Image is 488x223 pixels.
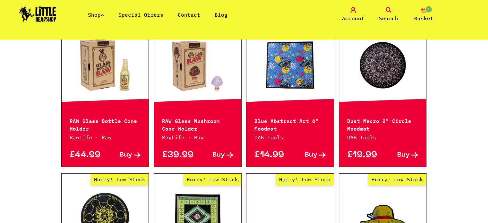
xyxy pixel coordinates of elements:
a: Contact [178,12,200,18]
p: RawLife · Raw [70,133,141,141]
a: Shop [88,12,104,18]
p: £19.99 [347,152,383,159]
a: Hurry! Low Stock [339,33,426,97]
span: Hurry! Low Stock [276,174,334,185]
a: Buy [290,152,326,159]
p: RawLife · Raw [162,133,233,141]
p: RAW Glass Mushroom Cone Holder [162,116,233,132]
p: Blue Abstract Art 6" Moodmat [254,116,326,132]
span: Account [342,14,364,22]
span: Buy [397,152,410,159]
a: 1 Basket [408,7,440,22]
a: Buy [383,152,418,159]
p: RAW Glass Bottle Cone Holder [70,116,141,132]
a: Special Offers [118,12,163,18]
a: Search [372,7,405,22]
a: Buy [198,152,233,159]
span: Basket [414,14,433,22]
p: £39.99 [162,152,198,159]
a: Buy [105,152,141,159]
p: £44.99 [70,152,105,159]
span: 1 [425,5,432,13]
img: Little Head Shop Logo [19,6,56,22]
span: Hurry! Low Stock [368,174,426,185]
span: Buy [212,152,225,159]
p: DAB Tools [254,133,326,141]
a: Hurry! Low Stock [246,33,334,97]
span: Hurry! Low Stock [91,174,149,185]
p: DAB Tools [347,133,418,141]
span: Buy [305,152,317,159]
a: Blog [215,12,227,18]
p: £14.99 [254,152,290,159]
span: Search [379,14,398,22]
span: Buy [120,152,132,159]
p: Dust Macro 8" Circle Moodmat [347,116,418,132]
span: Hurry! Low Stock [184,174,241,185]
